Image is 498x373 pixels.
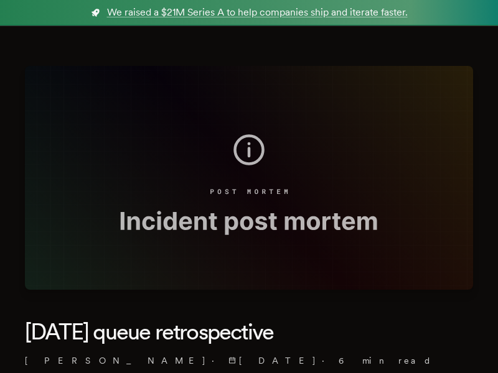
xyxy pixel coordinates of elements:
span: [DATE] [228,354,317,367]
p: · · [25,354,473,367]
a: [PERSON_NAME] [25,354,207,367]
img: Featured image for October 2024 queue retrospective blog post [25,66,473,290]
span: We raised a $21M Series A to help companies ship and iterate faster. [107,5,408,20]
h1: [DATE] queue retrospective [25,320,473,344]
span: 6 min read [339,354,432,367]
